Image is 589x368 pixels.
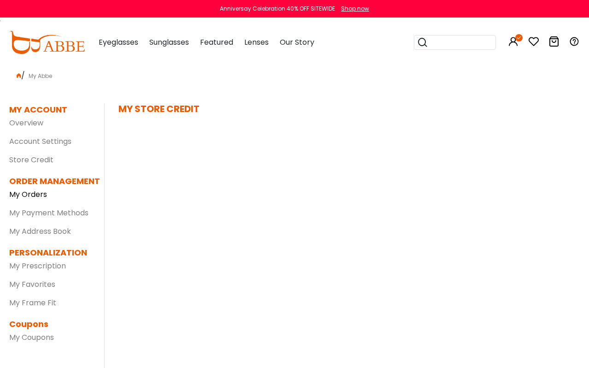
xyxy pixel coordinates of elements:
span: Lenses [244,37,269,47]
a: My Prescription [9,261,66,271]
dt: ORDER MANAGEMENT [9,175,90,187]
div: Shop now [341,5,369,13]
a: My Coupons [9,332,54,343]
a: My Orders [9,189,47,200]
h5: MY STORE CREDIT [118,103,573,114]
span: Sunglasses [149,37,189,47]
a: Shop now [336,5,369,12]
span: Our Story [280,37,314,47]
dt: PERSONALIZATION [9,246,90,259]
dt: Coupons [9,318,90,330]
a: My Address Book [9,226,71,237]
span: Eyeglasses [99,37,138,47]
span: Featured [200,37,233,47]
a: Account Settings [9,136,71,147]
span: My Abbe [25,72,56,80]
img: abbeglasses.com [9,31,85,54]
a: My Favorites [9,279,55,290]
dt: MY ACCOUNT [9,103,67,116]
div: / [9,66,580,81]
div: Anniversay Celebration 40% OFF SITEWIDE [220,5,335,13]
img: home.png [17,73,21,78]
a: Store Credit [9,154,53,165]
a: My Payment Methods [9,208,88,218]
a: Overview [9,118,43,128]
a: My Frame Fit [9,297,56,308]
